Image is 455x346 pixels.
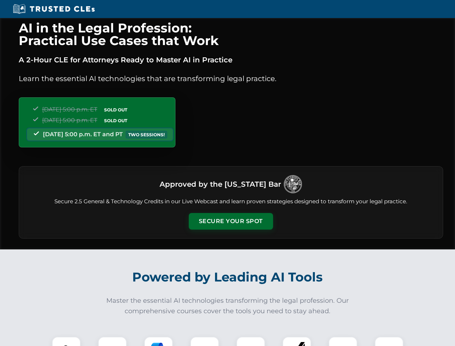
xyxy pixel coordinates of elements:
h3: Approved by the [US_STATE] Bar [160,178,281,191]
span: [DATE] 5:00 p.m. ET [42,117,97,124]
h1: AI in the Legal Profession: Practical Use Cases that Work [19,22,443,47]
button: Secure Your Spot [189,213,273,230]
h2: Powered by Leading AI Tools [28,265,427,290]
span: [DATE] 5:00 p.m. ET [42,106,97,113]
p: Learn the essential AI technologies that are transforming legal practice. [19,73,443,84]
p: A 2-Hour CLE for Attorneys Ready to Master AI in Practice [19,54,443,66]
p: Master the essential AI technologies transforming the legal profession. Our comprehensive courses... [102,296,354,316]
span: SOLD OUT [102,117,130,124]
p: Secure 2.5 General & Technology Credits in our Live Webcast and learn proven strategies designed ... [28,198,434,206]
img: Trusted CLEs [11,4,97,14]
img: Logo [284,175,302,193]
span: SOLD OUT [102,106,130,114]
